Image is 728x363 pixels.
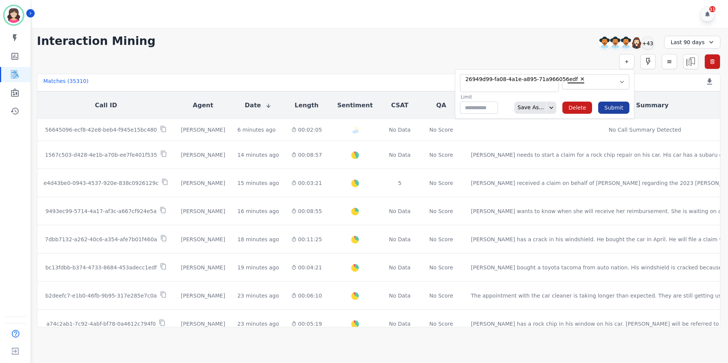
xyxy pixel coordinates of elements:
[181,320,225,328] div: [PERSON_NAME]
[237,207,279,215] div: 16 minutes ago
[291,292,322,299] div: 00:06:10
[388,292,412,299] div: No Data
[429,207,453,215] div: No Score
[388,264,412,271] div: No Data
[429,320,453,328] div: No Score
[237,126,276,134] div: 6 minutes ago
[388,207,412,215] div: No Data
[95,101,117,110] button: Call ID
[237,264,279,271] div: 19 minutes ago
[37,34,156,48] h1: Interaction Mining
[388,179,412,187] div: 5
[45,292,157,299] p: b2deefc7-e1b0-46fb-9b95-317e285e7c0a
[45,126,157,134] p: 56645096-ecf8-42e8-beb4-f945e15bc480
[388,320,412,328] div: No Data
[237,236,279,243] div: 18 minutes ago
[245,101,272,110] button: Date
[5,6,23,24] img: Bordered avatar
[598,102,629,114] button: Submit
[429,264,453,271] div: No Score
[621,101,668,110] button: Call Summary
[291,207,322,215] div: 00:08:55
[580,76,585,82] button: Remove 26949d99-fa08-4a1e-a895-71a966056edf
[291,236,322,243] div: 00:11:25
[181,126,225,134] div: [PERSON_NAME]
[388,126,412,134] div: No Data
[193,101,213,110] button: Agent
[237,179,279,187] div: 15 minutes ago
[429,292,453,299] div: No Score
[388,236,412,243] div: No Data
[181,207,225,215] div: [PERSON_NAME]
[295,101,319,110] button: Length
[429,179,453,187] div: No Score
[45,236,157,243] p: 7dbb7132-a262-40c6-a354-afe7b01f460a
[237,151,279,159] div: 14 minutes ago
[45,264,157,271] p: bc13fdbb-b374-4733-8684-453adecc1edf
[291,264,322,271] div: 00:04:21
[462,75,589,92] ul: selected options
[237,292,279,299] div: 23 minutes ago
[463,76,588,83] li: 26949d99-fa08-4a1e-a895-71a966056edf
[43,77,89,88] div: Matches ( 35310 )
[181,264,225,271] div: [PERSON_NAME]
[291,151,322,159] div: 00:08:57
[181,236,225,243] div: [PERSON_NAME]
[337,101,373,110] button: Sentiment
[43,179,158,187] p: e4d43be0-0943-4537-920e-838c0926129c
[436,101,446,110] button: QA
[237,320,279,328] div: 23 minutes ago
[291,320,322,328] div: 00:05:19
[391,101,409,110] button: CSAT
[46,207,157,215] p: 9493ec99-5714-4a17-af3c-a667cf924e5a
[429,151,453,159] div: No Score
[429,126,453,134] div: No Score
[291,126,322,134] div: 00:02:05
[45,151,157,159] p: 1567c503-d428-4e1b-a70b-ee7fe401f535
[514,102,544,114] div: Save As...
[181,179,225,187] div: [PERSON_NAME]
[709,6,715,12] div: 11
[461,94,498,100] label: Limit
[429,236,453,243] div: No Score
[181,292,225,299] div: [PERSON_NAME]
[181,151,225,159] div: [PERSON_NAME]
[664,36,720,49] div: Last 90 days
[46,320,156,328] p: a74c2ab1-7c92-4abf-bf78-0a4612c794f0
[641,37,654,49] div: +43
[388,151,412,159] div: No Data
[291,179,322,187] div: 00:03:21
[562,102,592,114] button: Delete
